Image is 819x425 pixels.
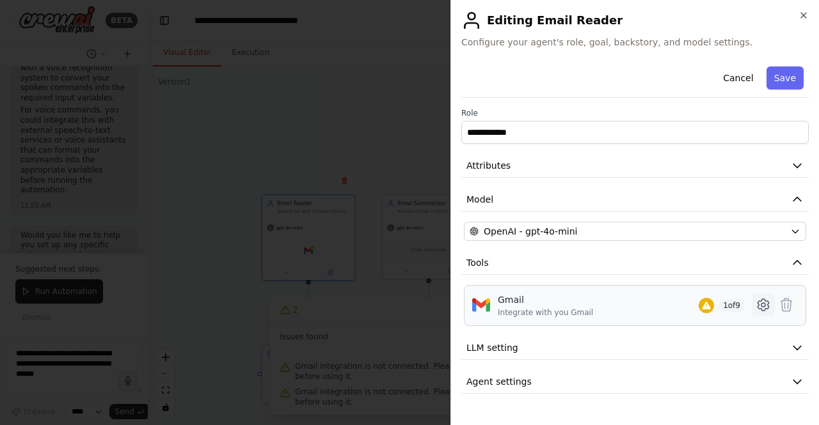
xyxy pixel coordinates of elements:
[775,293,798,316] button: Delete tool
[484,225,577,238] span: OpenAI - gpt-4o-mini
[767,66,804,89] button: Save
[498,307,593,318] div: Integrate with you Gmail
[461,36,809,49] span: Configure your agent's role, goal, backstory, and model settings.
[461,108,809,118] label: Role
[466,193,493,206] span: Model
[461,154,809,178] button: Attributes
[752,293,775,316] button: Configure tool
[719,299,744,312] span: 1 of 9
[466,256,489,269] span: Tools
[461,10,809,31] h2: Editing Email Reader
[715,66,761,89] button: Cancel
[472,296,490,314] img: Gmail
[498,293,593,306] div: Gmail
[466,375,532,388] span: Agent settings
[461,251,809,275] button: Tools
[461,370,809,394] button: Agent settings
[461,336,809,360] button: LLM setting
[461,188,809,212] button: Model
[464,222,806,241] button: OpenAI - gpt-4o-mini
[466,159,511,172] span: Attributes
[466,341,518,354] span: LLM setting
